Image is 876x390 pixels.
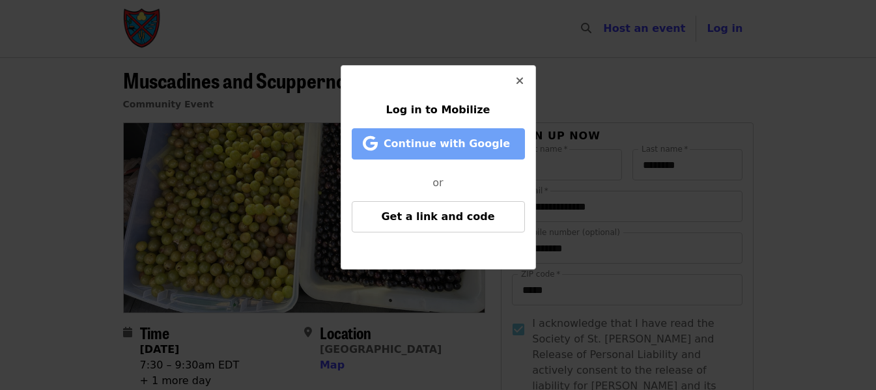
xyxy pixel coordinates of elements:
button: Get a link and code [352,201,525,232]
i: google icon [363,134,378,153]
i: times icon [516,75,524,87]
span: Continue with Google [384,137,510,150]
button: Continue with Google [352,128,525,160]
span: Log in to Mobilize [386,104,490,116]
button: Close [504,66,535,97]
span: Get a link and code [381,210,494,223]
span: or [432,176,443,189]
